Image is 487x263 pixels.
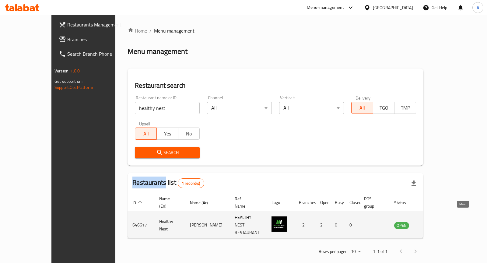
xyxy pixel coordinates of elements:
[319,248,346,255] p: Rows per page:
[349,247,363,256] div: Rows per page:
[154,27,194,34] span: Menu management
[178,128,200,140] button: No
[230,212,267,239] td: HEALTHY NEST RESTAURANT
[397,103,414,112] span: TMP
[54,77,82,85] span: Get support on:
[140,149,195,156] span: Search
[354,103,371,112] span: All
[159,129,176,138] span: Yes
[178,178,204,188] div: Total records count
[394,102,416,114] button: TMP
[154,212,185,239] td: Healthy Nest
[315,193,330,212] th: Open
[70,67,80,75] span: 1.0.0
[421,193,442,212] th: Action
[159,195,178,210] span: Name (En)
[394,222,409,229] span: OPEN
[54,17,133,32] a: Restaurants Management
[394,199,414,206] span: Status
[139,121,150,126] label: Upsell
[135,81,416,90] h2: Restaurant search
[307,4,344,11] div: Menu-management
[54,47,133,61] a: Search Branch Phone
[67,50,128,58] span: Search Branch Phone
[272,216,287,232] img: Healthy Nest
[54,32,133,47] a: Branches
[330,193,345,212] th: Busy
[376,103,392,112] span: TGO
[373,102,395,114] button: TGO
[178,181,204,186] span: 1 record(s)
[207,102,272,114] div: All
[156,128,178,140] button: Yes
[345,212,359,239] td: 0
[345,193,359,212] th: Closed
[190,199,216,206] span: Name (Ar)
[67,36,128,43] span: Branches
[294,212,315,239] td: 2
[330,212,345,239] td: 0
[135,147,200,158] button: Search
[185,212,230,239] td: [PERSON_NAME]
[356,96,371,100] label: Delivery
[373,4,413,11] div: [GEOGRAPHIC_DATA]
[128,27,147,34] a: Home
[294,193,315,212] th: Branches
[373,248,387,255] p: 1-1 of 1
[149,27,152,34] li: /
[128,47,187,56] h2: Menu management
[279,102,344,114] div: All
[128,27,423,34] nav: breadcrumb
[351,102,373,114] button: All
[315,212,330,239] td: 2
[138,129,154,138] span: All
[128,193,442,239] table: enhanced table
[132,178,204,188] h2: Restaurants list
[135,102,200,114] input: Search for restaurant name or ID..
[477,4,479,11] span: A
[364,195,382,210] span: POS group
[181,129,198,138] span: No
[128,212,154,239] td: 646617
[406,176,421,191] div: Export file
[54,67,69,75] span: Version:
[267,193,294,212] th: Logo
[235,195,259,210] span: Ref. Name
[135,128,157,140] button: All
[67,21,128,28] span: Restaurants Management
[54,83,93,91] a: Support.OpsPlatform
[132,199,144,206] span: ID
